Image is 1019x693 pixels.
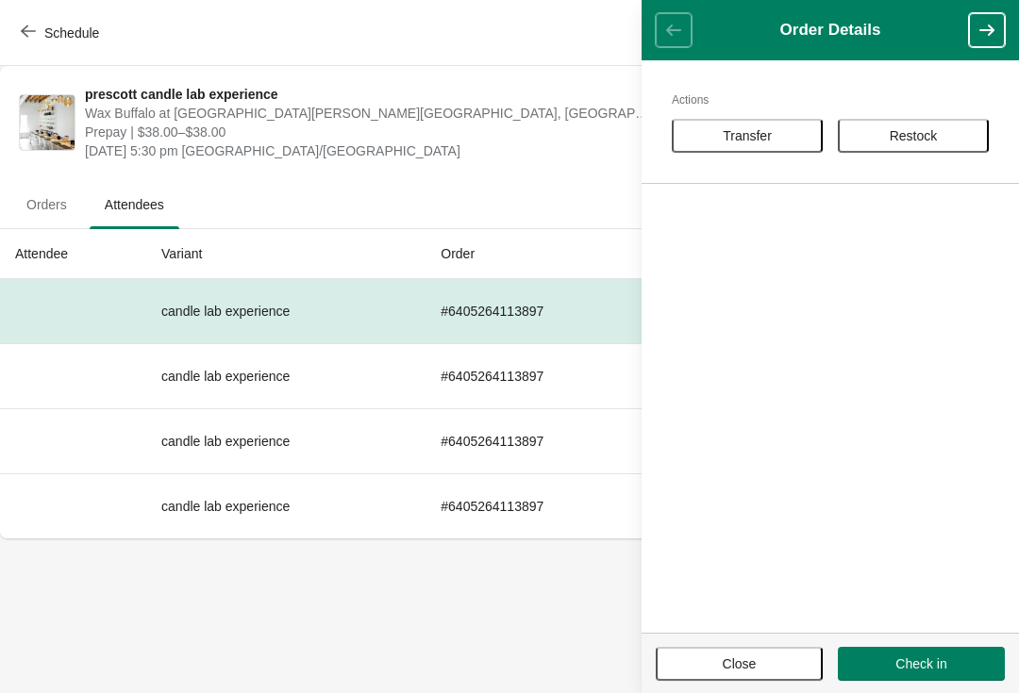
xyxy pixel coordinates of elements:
span: [DATE] 5:30 pm [GEOGRAPHIC_DATA]/[GEOGRAPHIC_DATA] [85,141,656,160]
span: prescott candle lab experience [85,85,656,104]
h1: Order Details [692,21,969,40]
img: prescott candle lab experience [20,95,75,150]
td: candle lab experience [146,343,426,408]
button: Check in [838,647,1005,681]
td: # 6405264113897 [426,473,660,538]
td: candle lab experience [146,473,426,538]
th: Variant [146,229,426,279]
span: Prepay | $38.00–$38.00 [85,123,656,141]
h2: Actions [672,91,989,109]
span: Restock [890,128,938,143]
button: Close [656,647,823,681]
td: # 6405264113897 [426,279,660,343]
button: Schedule [9,16,114,50]
span: Wax Buffalo at [GEOGRAPHIC_DATA][PERSON_NAME][GEOGRAPHIC_DATA], [GEOGRAPHIC_DATA], [GEOGRAPHIC_DA... [85,104,656,123]
span: Attendees [90,188,179,222]
span: Orders [11,188,82,222]
button: Transfer [672,119,823,153]
span: Schedule [44,25,99,41]
td: # 6405264113897 [426,408,660,473]
span: Check in [895,656,946,671]
span: Transfer [723,128,772,143]
button: Restock [838,119,989,153]
span: Close [723,656,757,671]
th: Order [426,229,660,279]
td: candle lab experience [146,279,426,343]
td: candle lab experience [146,408,426,473]
td: # 6405264113897 [426,343,660,408]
